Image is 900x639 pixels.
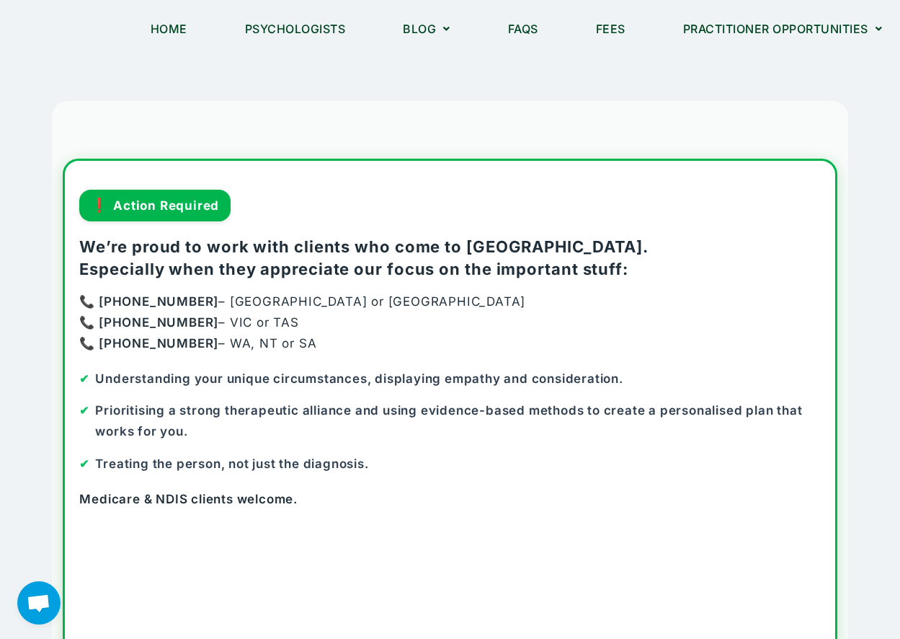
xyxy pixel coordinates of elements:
a: Home [133,12,205,45]
h3: We’re proud to work with clients who come to [GEOGRAPHIC_DATA]. Especially when they appreciate o... [79,236,820,281]
p: – [GEOGRAPHIC_DATA] or [GEOGRAPHIC_DATA] – VIC or TAS – WA, NT or SA [79,291,820,354]
strong: Understanding your unique circumstances, displaying empathy and consideration. [95,371,623,386]
strong: Treating the person, not just the diagnosis. [95,457,368,471]
strong: Medicare & NDIS clients welcome. [79,492,298,506]
a: Blog [385,12,468,45]
a: Open chat [17,581,61,625]
strong: 📞 [PHONE_NUMBER] [79,336,218,351]
strong: 📞 [PHONE_NUMBER] [79,315,218,330]
strong: Prioritising a strong therapeutic alliance and using evidence-based methods to create a personali... [95,403,802,439]
a: Fees [578,12,643,45]
a: FAQs [490,12,556,45]
strong: 📞 [PHONE_NUMBER] [79,294,218,309]
a: Psychologists [227,12,364,45]
div: Action Required [79,190,231,221]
